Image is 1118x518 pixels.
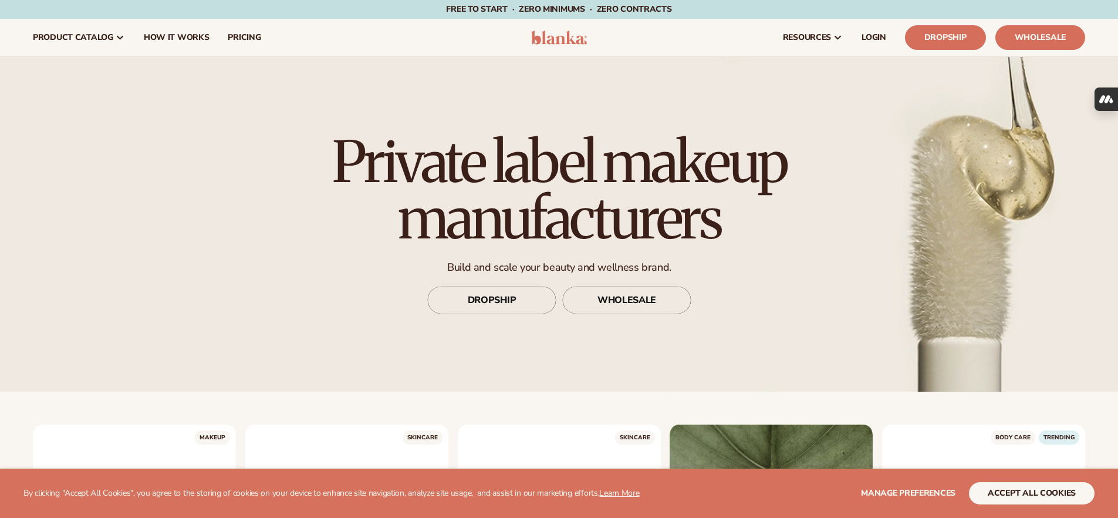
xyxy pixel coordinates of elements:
[298,261,820,274] p: Build and scale your beauty and wellness brand.
[144,33,210,42] span: How It Works
[218,19,270,56] a: pricing
[134,19,219,56] a: How It Works
[228,33,261,42] span: pricing
[862,33,886,42] span: LOGIN
[446,4,671,15] span: Free to start · ZERO minimums · ZERO contracts
[599,487,639,499] a: Learn More
[298,134,820,247] h1: Private label makeup manufacturers
[969,482,1095,504] button: accept all cookies
[861,482,955,504] button: Manage preferences
[23,19,134,56] a: product catalog
[23,489,640,499] p: By clicking "Accept All Cookies", you agree to the storing of cookies on your device to enhance s...
[33,33,113,42] span: product catalog
[531,31,587,45] img: logo
[783,33,831,42] span: resources
[905,25,986,50] a: Dropship
[861,487,955,499] span: Manage preferences
[774,19,852,56] a: resources
[427,287,556,315] a: DROPSHIP
[995,25,1085,50] a: Wholesale
[852,19,896,56] a: LOGIN
[562,287,691,315] a: WHOLESALE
